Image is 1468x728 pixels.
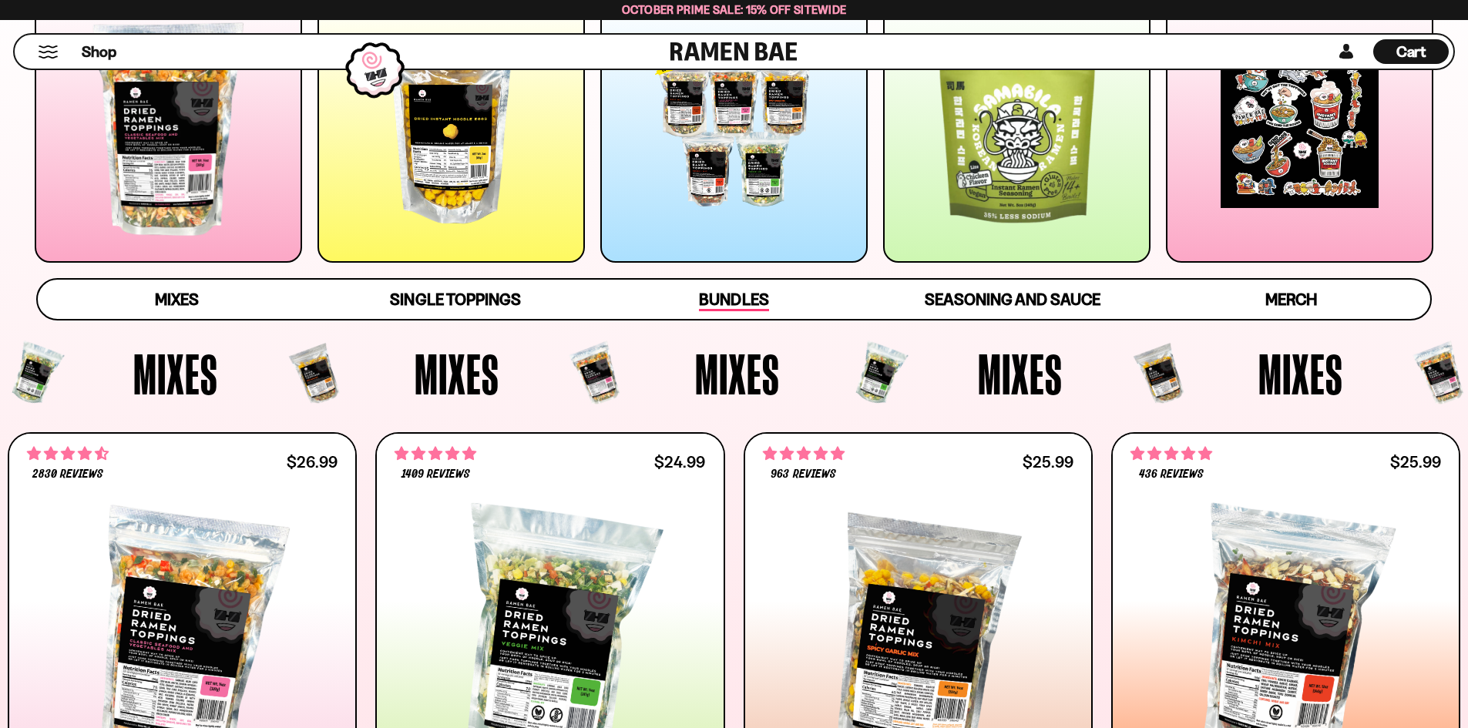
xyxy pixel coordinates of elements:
span: 2830 reviews [32,468,103,481]
span: Cart [1396,42,1426,61]
span: Bundles [699,290,768,311]
a: Seasoning and Sauce [873,280,1151,319]
span: 4.75 stars [763,444,845,464]
a: Single Toppings [316,280,594,319]
span: 4.76 stars [395,444,476,464]
a: Merch [1152,280,1430,319]
span: Merch [1265,290,1317,309]
div: $26.99 [287,455,338,469]
div: $25.99 [1023,455,1073,469]
span: 436 reviews [1139,468,1204,481]
div: $24.99 [654,455,705,469]
span: Mixes [978,345,1063,402]
a: Bundles [595,280,873,319]
a: Shop [82,39,116,64]
span: 4.76 stars [1130,444,1212,464]
span: Single Toppings [390,290,520,309]
span: Mixes [695,345,780,402]
span: 4.68 stars [27,444,109,464]
span: Mixes [1258,345,1343,402]
a: Mixes [38,280,316,319]
span: October Prime Sale: 15% off Sitewide [622,2,847,17]
span: Mixes [415,345,499,402]
span: Mixes [155,290,199,309]
span: 963 reviews [771,468,835,481]
span: Seasoning and Sauce [925,290,1100,309]
div: Cart [1373,35,1449,69]
span: 1409 reviews [401,468,470,481]
button: Mobile Menu Trigger [38,45,59,59]
span: Shop [82,42,116,62]
span: Mixes [133,345,218,402]
div: $25.99 [1390,455,1441,469]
